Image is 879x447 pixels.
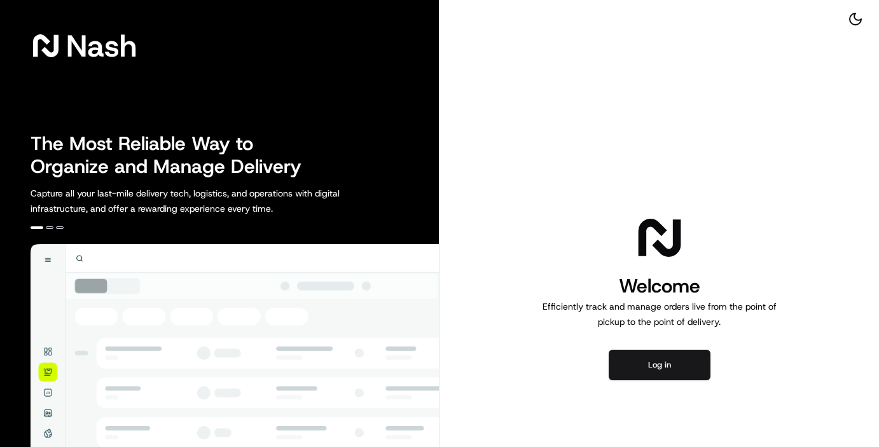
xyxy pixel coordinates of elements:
[31,186,397,216] p: Capture all your last-mile delivery tech, logistics, and operations with digital infrastructure, ...
[537,299,782,329] p: Efficiently track and manage orders live from the point of pickup to the point of delivery.
[609,350,710,380] button: Log in
[31,132,315,178] h2: The Most Reliable Way to Organize and Manage Delivery
[66,33,137,58] span: Nash
[537,273,782,299] h1: Welcome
